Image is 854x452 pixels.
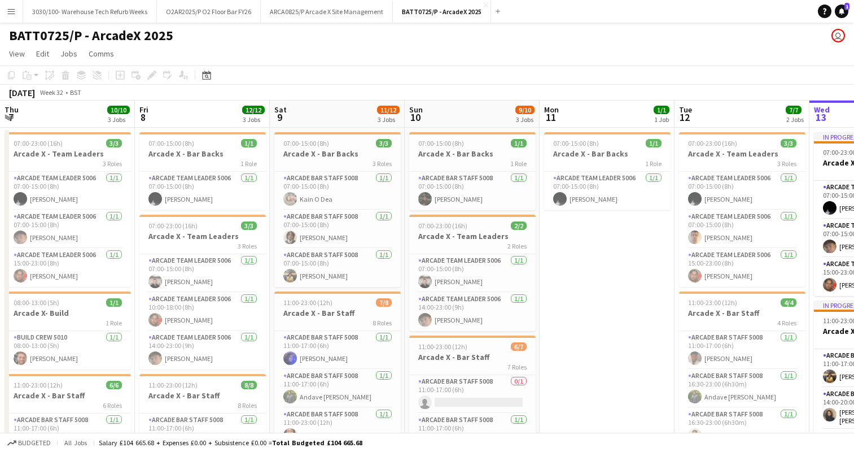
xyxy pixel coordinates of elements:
app-card-role: Arcade Bar Staff 50081/116:30-23:00 (6h30m)[PERSON_NAME] [679,408,805,446]
app-job-card: 07:00-15:00 (8h)3/3Arcade X - Bar Backs3 RolesArcade Bar Staff 50081/107:00-15:00 (8h)Kain O DeaA... [274,132,401,287]
span: 8/8 [241,381,257,389]
app-card-role: Arcade Team Leader 50061/114:00-23:00 (9h)[PERSON_NAME] [409,293,536,331]
div: 2 Jobs [786,115,804,124]
span: 3/3 [781,139,796,147]
span: 1/1 [241,139,257,147]
button: ARCA0825/P Arcade X Site Management [261,1,393,23]
span: 8 [138,111,148,124]
app-card-role: Arcade Team Leader 50061/110:00-18:00 (8h)[PERSON_NAME] [139,293,266,331]
span: 07:00-15:00 (8h) [148,139,194,147]
div: Salary £104 665.68 + Expenses £0.00 + Subsistence £0.00 = [99,438,362,447]
span: 3/3 [376,139,392,147]
div: 3 Jobs [243,115,264,124]
span: 4 Roles [777,319,796,327]
span: 07:00-15:00 (8h) [418,139,464,147]
app-card-role: Arcade Team Leader 50061/107:00-15:00 (8h)[PERSON_NAME] [679,210,805,249]
h3: Arcade X - Bar Backs [139,149,266,159]
span: Sat [274,105,287,115]
app-card-role: Arcade Bar Staff 50081/111:00-17:00 (6h)[PERSON_NAME] [139,414,266,452]
span: 6/7 [511,342,527,351]
h3: Arcade X - Bar Staff [139,390,266,401]
div: 1 Job [654,115,669,124]
h3: Arcade X - Bar Backs [544,149,671,159]
span: Fri [139,105,148,115]
span: Thu [5,105,19,115]
h3: Arcade X - Team Leaders [5,149,131,159]
span: 1 Role [510,159,527,168]
app-card-role: Arcade Team Leader 50061/107:00-15:00 (8h)[PERSON_NAME] [139,172,266,210]
span: Edit [36,49,49,59]
span: 13 [812,111,830,124]
span: 7/7 [786,106,802,114]
app-card-role: Arcade Team Leader 50061/115:00-23:00 (8h)[PERSON_NAME] [679,249,805,287]
app-card-role: Arcade Bar Staff 50081/111:00-17:00 (6h)[PERSON_NAME] [274,331,401,370]
span: 1 Role [106,319,122,327]
span: 1/1 [511,139,527,147]
span: 3 Roles [777,159,796,168]
h3: Arcade X - Team Leaders [679,149,805,159]
span: 11:00-23:00 (12h) [148,381,198,389]
span: Comms [89,49,114,59]
button: O2AR2025/P O2 Floor Bar FY26 [157,1,261,23]
span: 3 Roles [238,242,257,250]
span: 11:00-23:00 (12h) [418,342,467,351]
app-job-card: 07:00-15:00 (8h)1/1Arcade X - Bar Backs1 RoleArcade Bar Staff 50081/107:00-15:00 (8h)[PERSON_NAME] [409,132,536,210]
h3: Arcade X - Bar Backs [274,149,401,159]
span: 1/1 [106,298,122,307]
app-card-role: Arcade Team Leader 50061/107:00-15:00 (8h)[PERSON_NAME] [5,172,131,210]
app-card-role: Arcade Bar Staff 50081/107:00-15:00 (8h)Kain O Dea [274,172,401,210]
app-job-card: 07:00-23:00 (16h)2/2Arcade X - Team Leaders2 RolesArcade Team Leader 50061/107:00-15:00 (8h)[PERS... [409,215,536,331]
span: 2 Roles [507,242,527,250]
app-job-card: 07:00-15:00 (8h)1/1Arcade X - Bar Backs1 RoleArcade Team Leader 50061/107:00-15:00 (8h)[PERSON_NAME] [139,132,266,210]
span: 7 Roles [507,363,527,371]
app-card-role: Build Crew 50101/108:00-13:00 (5h)[PERSON_NAME] [5,331,131,370]
span: 1 Role [645,159,662,168]
span: 10/10 [107,106,130,114]
app-card-role: Arcade Team Leader 50061/107:00-15:00 (8h)[PERSON_NAME] [544,172,671,210]
a: View [5,46,29,61]
h3: Arcade X - Bar Staff [274,308,401,318]
span: 08:00-13:00 (5h) [14,298,59,307]
span: Sun [409,105,423,115]
div: 3 Jobs [108,115,129,124]
app-card-role: Arcade Team Leader 50061/107:00-15:00 (8h)[PERSON_NAME] [409,254,536,293]
app-job-card: 07:00-23:00 (16h)3/3Arcade X - Team Leaders3 RolesArcade Team Leader 50061/107:00-15:00 (8h)[PERS... [679,132,805,287]
span: 3 Roles [103,159,122,168]
app-card-role: Arcade Bar Staff 50081/107:00-15:00 (8h)[PERSON_NAME] [274,210,401,249]
span: 6 Roles [103,401,122,410]
span: Week 32 [37,88,65,97]
span: 10 [408,111,423,124]
app-card-role: Arcade Bar Staff 50081/107:00-15:00 (8h)[PERSON_NAME] [274,249,401,287]
span: 07:00-23:00 (16h) [14,139,63,147]
app-card-role: Arcade Bar Staff 50081/116:30-23:00 (6h30m)Andave [PERSON_NAME] [679,370,805,408]
span: Jobs [60,49,77,59]
span: Mon [544,105,559,115]
app-job-card: 07:00-23:00 (16h)3/3Arcade X - Team Leaders3 RolesArcade Team Leader 50061/107:00-15:00 (8h)[PERS... [139,215,266,370]
span: 12 [677,111,692,124]
span: 7 [3,111,19,124]
span: 1 [844,3,849,10]
span: 1 Role [240,159,257,168]
app-user-avatar: Callum Rhodes [831,29,845,42]
span: 11/12 [377,106,400,114]
span: 9/10 [515,106,535,114]
app-job-card: 07:00-15:00 (8h)1/1Arcade X - Bar Backs1 RoleArcade Team Leader 50061/107:00-15:00 (8h)[PERSON_NAME] [544,132,671,210]
span: 3 Roles [373,159,392,168]
app-card-role: Arcade Bar Staff 50081/111:00-17:00 (6h)[PERSON_NAME] [5,414,131,452]
span: 07:00-23:00 (16h) [418,221,467,230]
h3: Arcade X- Build [5,308,131,318]
a: Edit [32,46,54,61]
app-card-role: Arcade Team Leader 50061/115:00-23:00 (8h)[PERSON_NAME] [5,249,131,287]
app-job-card: 07:00-23:00 (16h)3/3Arcade X - Team Leaders3 RolesArcade Team Leader 50061/107:00-15:00 (8h)[PERS... [5,132,131,287]
app-card-role: Arcade Bar Staff 50081/111:00-23:00 (12h)[PERSON_NAME] [274,408,401,446]
h3: Arcade X - Bar Staff [679,308,805,318]
app-card-role: Arcade Team Leader 50061/114:00-23:00 (9h)[PERSON_NAME] [139,331,266,370]
span: Budgeted [18,439,51,447]
div: [DATE] [9,87,35,98]
button: BATT0725/P - ArcadeX 2025 [393,1,491,23]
